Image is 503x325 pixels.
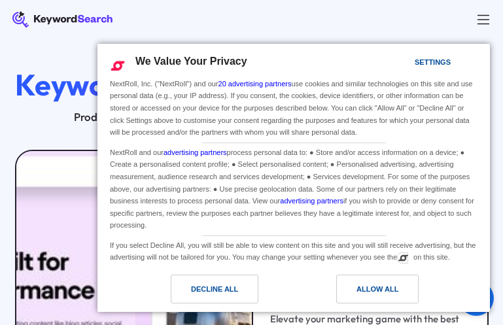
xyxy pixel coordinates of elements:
div: Decline All [191,282,238,296]
div: If you select Decline All, you will still be able to view content on this site and you will still... [107,236,480,265]
div: Allow All [356,282,398,296]
a: Decline All [105,275,294,310]
a: Settings [392,52,423,76]
span: KeywordSearch Blog [15,66,298,103]
div: Settings [415,55,451,69]
p: Product Updates and best practices. [15,109,309,125]
a: advertising partners [280,197,343,205]
span: We Value Your Privacy [135,56,247,67]
div: NextRoll, Inc. ("NextRoll") and our use cookies and similar technologies on this site and use per... [107,77,480,140]
a: 20 advertising partners [218,80,292,88]
a: advertising partners [164,148,227,156]
a: Allow All [294,275,482,310]
div: NextRoll and our process personal data to: ● Store and/or access information on a device; ● Creat... [107,143,480,233]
